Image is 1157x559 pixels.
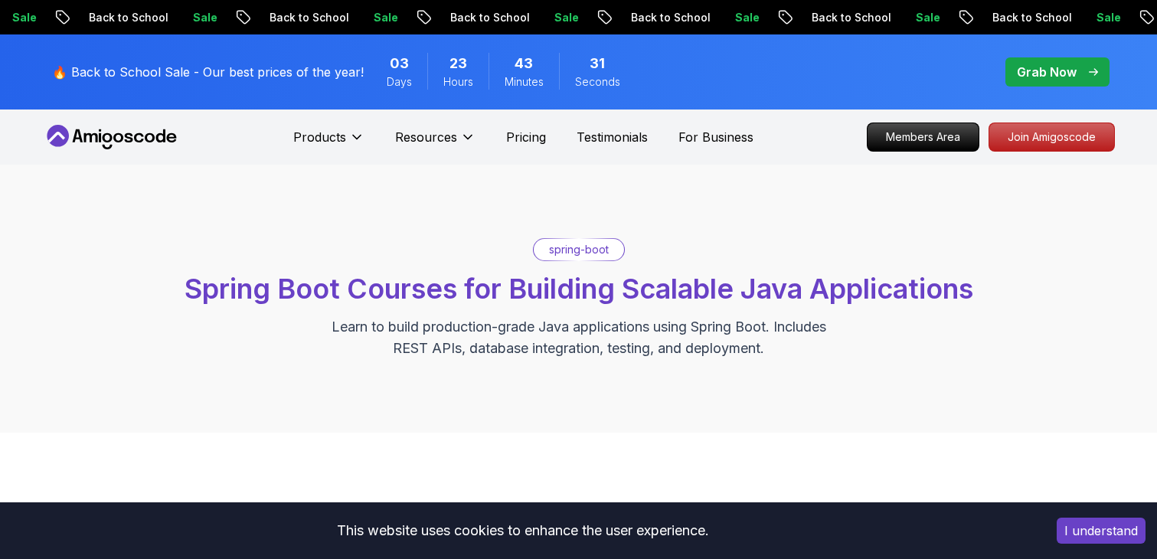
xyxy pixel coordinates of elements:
[868,123,979,151] p: Members Area
[575,74,620,90] span: Seconds
[255,10,359,25] p: Back to School
[515,53,533,74] span: 43 Minutes
[11,514,1034,548] div: This website uses cookies to enhance the user experience.
[1082,10,1131,25] p: Sale
[989,123,1114,151] p: Join Amigoscode
[506,128,546,146] a: Pricing
[678,128,753,146] a: For Business
[178,10,227,25] p: Sale
[395,128,457,146] p: Resources
[436,10,540,25] p: Back to School
[540,10,589,25] p: Sale
[577,128,648,146] a: Testimonials
[74,10,178,25] p: Back to School
[1017,63,1077,81] p: Grab Now
[616,10,721,25] p: Back to School
[449,53,467,74] span: 23 Hours
[322,316,836,359] p: Learn to build production-grade Java applications using Spring Boot. Includes REST APIs, database...
[549,242,609,257] p: spring-boot
[52,63,364,81] p: 🔥 Back to School Sale - Our best prices of the year!
[395,128,476,159] button: Resources
[185,272,973,306] span: Spring Boot Courses for Building Scalable Java Applications
[978,10,1082,25] p: Back to School
[867,123,979,152] a: Members Area
[797,10,901,25] p: Back to School
[901,10,950,25] p: Sale
[293,128,346,146] p: Products
[721,10,770,25] p: Sale
[359,10,408,25] p: Sale
[1057,518,1146,544] button: Accept cookies
[293,128,364,159] button: Products
[590,53,605,74] span: 31 Seconds
[443,74,473,90] span: Hours
[989,123,1115,152] a: Join Amigoscode
[505,74,544,90] span: Minutes
[387,74,412,90] span: Days
[390,53,409,74] span: 3 Days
